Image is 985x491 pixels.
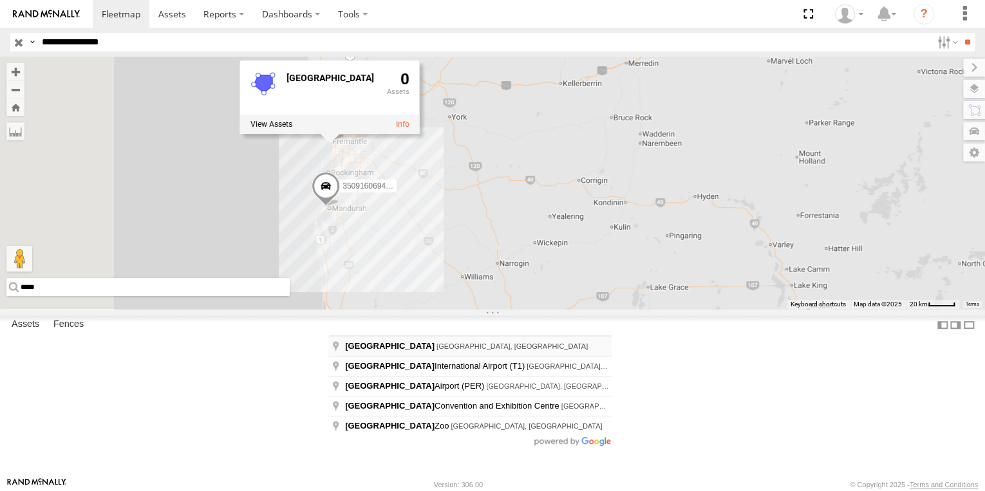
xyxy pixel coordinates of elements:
[850,481,978,488] div: © Copyright 2025 -
[451,422,602,430] span: [GEOGRAPHIC_DATA], [GEOGRAPHIC_DATA]
[6,122,24,140] label: Measure
[914,4,934,24] i: ?
[345,421,451,431] span: Zoo
[910,481,978,488] a: Terms and Conditions
[527,362,890,370] span: [GEOGRAPHIC_DATA][PERSON_NAME], [GEOGRAPHIC_DATA] [GEOGRAPHIC_DATA], [GEOGRAPHIC_DATA]
[250,120,292,129] label: View assets associated with this fence
[7,478,66,491] a: Visit our Website
[434,481,483,488] div: Version: 306.00
[345,361,527,371] span: International Airport (T1)
[286,74,377,84] div: Fence Name - Freemantle Harbour
[486,382,791,390] span: [GEOGRAPHIC_DATA], [GEOGRAPHIC_DATA] [GEOGRAPHIC_DATA], [GEOGRAPHIC_DATA]
[345,401,435,411] span: [GEOGRAPHIC_DATA]
[6,246,32,272] button: Drag Pegman onto the map to open Street View
[396,120,409,129] a: View fence details
[791,300,846,309] button: Keyboard shortcuts
[345,381,435,391] span: [GEOGRAPHIC_DATA]
[345,361,435,371] span: [GEOGRAPHIC_DATA]
[6,63,24,80] button: Zoom in
[27,33,37,51] label: Search Query
[910,301,928,308] span: 20 km
[932,33,960,51] label: Search Filter Options
[387,71,409,113] div: 0
[966,301,979,306] a: Terms
[936,315,949,334] label: Dock Summary Table to the Left
[13,10,80,19] img: rand-logo.svg
[830,5,868,24] div: Tarun Kanti
[345,421,435,431] span: [GEOGRAPHIC_DATA]
[345,401,561,411] span: Convention and Exhibition Centre
[345,341,435,351] span: [GEOGRAPHIC_DATA]
[6,80,24,98] button: Zoom out
[5,316,46,334] label: Assets
[906,300,959,309] button: Map Scale: 20 km per 39 pixels
[47,316,90,334] label: Fences
[561,402,713,410] span: [GEOGRAPHIC_DATA], [GEOGRAPHIC_DATA]
[342,181,407,190] span: 350916069428244
[949,315,962,334] label: Dock Summary Table to the Right
[963,144,985,162] label: Map Settings
[436,342,588,350] span: [GEOGRAPHIC_DATA], [GEOGRAPHIC_DATA]
[854,301,902,308] span: Map data ©2025
[345,381,486,391] span: Airport (PER)
[962,315,975,334] label: Hide Summary Table
[6,98,24,116] button: Zoom Home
